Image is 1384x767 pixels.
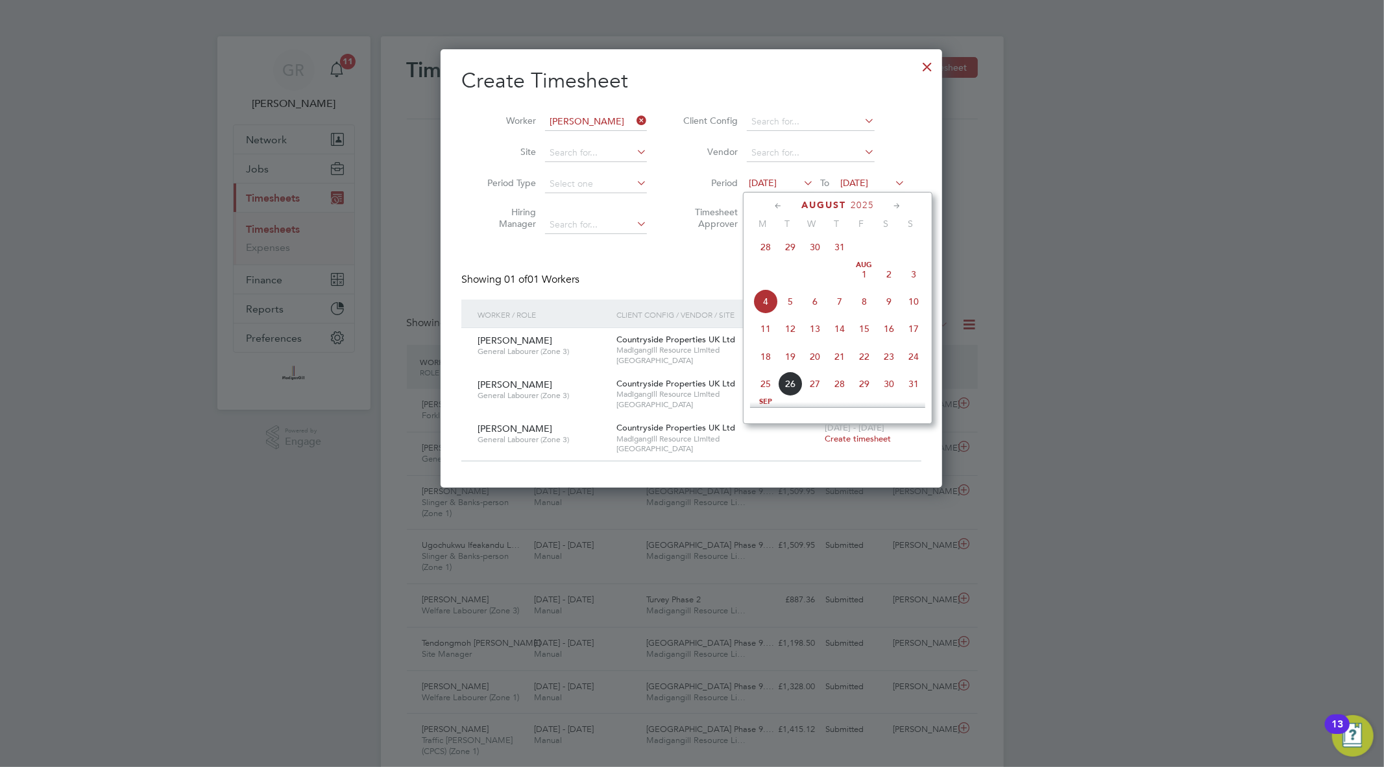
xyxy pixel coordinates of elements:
[616,389,818,399] span: Madigangill Resource Limited
[778,399,803,423] span: 2
[504,273,579,286] span: 01 Workers
[613,300,821,329] div: Client Config / Vendor / Site
[753,372,778,396] span: 25
[803,289,827,314] span: 6
[778,289,803,314] span: 5
[478,177,536,189] label: Period Type
[778,235,803,259] span: 29
[478,206,536,230] label: Hiring Manager
[852,372,877,396] span: 29
[901,344,926,369] span: 24
[827,372,852,396] span: 28
[825,422,884,433] span: [DATE] - [DATE]
[775,218,799,230] span: T
[825,433,891,444] span: Create timesheet
[478,379,552,390] span: [PERSON_NAME]
[801,200,846,211] span: August
[747,113,875,131] input: Search for...
[750,218,775,230] span: M
[753,399,778,423] span: 1
[747,144,875,162] input: Search for...
[616,399,818,410] span: [GEOGRAPHIC_DATA]
[827,289,852,314] span: 7
[827,316,852,341] span: 14
[461,273,582,287] div: Showing
[827,399,852,423] span: 4
[803,399,827,423] span: 3
[852,316,877,341] span: 15
[474,300,613,329] div: Worker / Role
[679,206,738,230] label: Timesheet Approver
[851,200,874,211] span: 2025
[545,144,647,162] input: Search for...
[1332,715,1374,757] button: Open Resource Center, 13 new notifications
[827,235,852,259] span: 31
[901,399,926,423] span: 7
[803,344,827,369] span: 20
[877,289,901,314] span: 9
[478,390,607,401] span: General Labourer (Zone 3)
[901,316,926,341] span: 17
[799,218,824,230] span: W
[827,344,852,369] span: 21
[852,344,877,369] span: 22
[778,372,803,396] span: 26
[753,289,778,314] span: 4
[901,289,926,314] span: 10
[616,355,818,366] span: [GEOGRAPHIC_DATA]
[545,113,647,131] input: Search for...
[616,378,735,389] span: Countryside Properties UK Ltd
[478,335,552,346] span: [PERSON_NAME]
[778,316,803,341] span: 12
[753,235,778,259] span: 28
[803,316,827,341] span: 13
[877,316,901,341] span: 16
[852,289,877,314] span: 8
[478,346,607,357] span: General Labourer (Zone 3)
[545,216,647,234] input: Search for...
[824,218,849,230] span: T
[478,115,536,126] label: Worker
[852,262,877,287] span: 1
[1331,724,1343,741] div: 13
[901,262,926,287] span: 3
[849,218,873,230] span: F
[753,316,778,341] span: 11
[877,399,901,423] span: 6
[616,334,735,345] span: Countryside Properties UK Ltd
[679,146,738,158] label: Vendor
[504,273,528,286] span: 01 of
[616,345,818,355] span: Madigangill Resource Limited
[816,174,833,191] span: To
[877,262,901,287] span: 2
[753,344,778,369] span: 18
[877,372,901,396] span: 30
[679,177,738,189] label: Period
[852,262,877,268] span: Aug
[478,434,607,445] span: General Labourer (Zone 3)
[478,146,536,158] label: Site
[901,372,926,396] span: 31
[877,344,901,369] span: 23
[778,344,803,369] span: 19
[749,177,777,189] span: [DATE]
[616,443,818,454] span: [GEOGRAPHIC_DATA]
[478,423,552,434] span: [PERSON_NAME]
[753,399,778,405] span: Sep
[616,422,735,433] span: Countryside Properties UK Ltd
[873,218,898,230] span: S
[852,399,877,423] span: 5
[840,177,868,189] span: [DATE]
[616,434,818,444] span: Madigangill Resource Limited
[803,372,827,396] span: 27
[679,115,738,126] label: Client Config
[461,67,921,95] h2: Create Timesheet
[545,175,647,193] input: Select one
[898,218,923,230] span: S
[803,235,827,259] span: 30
